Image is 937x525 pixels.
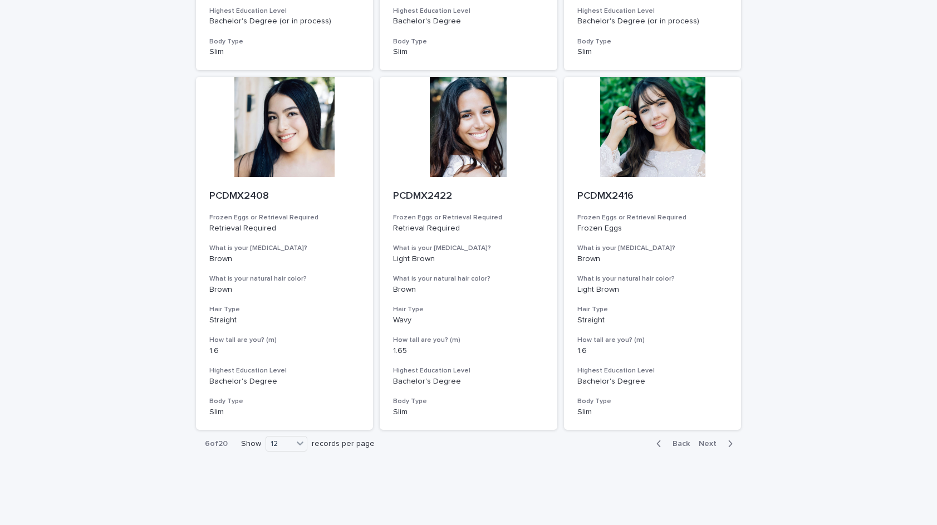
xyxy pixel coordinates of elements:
[209,336,360,345] h3: How tall are you? (m)
[209,377,360,386] p: Bachelor's Degree
[380,77,557,430] a: PCDMX2422Frozen Eggs or Retrieval RequiredRetrieval RequiredWhat is your [MEDICAL_DATA]?Light Bro...
[393,346,544,356] p: 1.65
[393,224,544,233] p: Retrieval Required
[393,408,544,417] p: Slim
[393,37,544,46] h3: Body Type
[577,274,728,283] h3: What is your natural hair color?
[209,213,360,222] h3: Frozen Eggs or Retrieval Required
[647,439,694,449] button: Back
[577,17,728,26] p: Bachelor's Degree (or in process)
[577,37,728,46] h3: Body Type
[393,190,544,203] p: PCDMX2422
[577,190,728,203] p: PCDMX2416
[393,305,544,314] h3: Hair Type
[577,397,728,406] h3: Body Type
[393,213,544,222] h3: Frozen Eggs or Retrieval Required
[209,274,360,283] h3: What is your natural hair color?
[577,316,728,325] p: Straight
[209,37,360,46] h3: Body Type
[577,377,728,386] p: Bachelor's Degree
[564,77,742,430] a: PCDMX2416Frozen Eggs or Retrieval RequiredFrozen EggsWhat is your [MEDICAL_DATA]?BrownWhat is you...
[577,285,728,295] p: Light Brown
[209,397,360,406] h3: Body Type
[577,366,728,375] h3: Highest Education Level
[209,316,360,325] p: Straight
[312,439,375,449] p: records per page
[393,254,544,264] p: Light Brown
[393,17,544,26] p: Bachelor's Degree
[209,254,360,264] p: Brown
[209,285,360,295] p: Brown
[196,77,374,430] a: PCDMX2408Frozen Eggs or Retrieval RequiredRetrieval RequiredWhat is your [MEDICAL_DATA]?BrownWhat...
[241,439,261,449] p: Show
[393,7,544,16] h3: Highest Education Level
[393,336,544,345] h3: How tall are you? (m)
[266,438,293,450] div: 12
[699,440,723,448] span: Next
[694,439,742,449] button: Next
[577,346,728,356] p: 1.6
[196,430,237,458] p: 6 of 20
[577,408,728,417] p: Slim
[393,366,544,375] h3: Highest Education Level
[393,377,544,386] p: Bachelor's Degree
[577,213,728,222] h3: Frozen Eggs or Retrieval Required
[209,7,360,16] h3: Highest Education Level
[577,254,728,264] p: Brown
[393,285,544,295] p: Brown
[393,397,544,406] h3: Body Type
[209,366,360,375] h3: Highest Education Level
[666,440,690,448] span: Back
[393,244,544,253] h3: What is your [MEDICAL_DATA]?
[209,17,360,26] p: Bachelor's Degree (or in process)
[393,47,544,57] p: Slim
[577,47,728,57] p: Slim
[209,305,360,314] h3: Hair Type
[577,305,728,314] h3: Hair Type
[209,190,360,203] p: PCDMX2408
[577,336,728,345] h3: How tall are you? (m)
[209,408,360,417] p: Slim
[393,274,544,283] h3: What is your natural hair color?
[209,47,360,57] p: Slim
[577,244,728,253] h3: What is your [MEDICAL_DATA]?
[393,316,544,325] p: Wavy
[209,244,360,253] h3: What is your [MEDICAL_DATA]?
[209,224,360,233] p: Retrieval Required
[577,224,728,233] p: Frozen Eggs
[209,346,360,356] p: 1.6
[577,7,728,16] h3: Highest Education Level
